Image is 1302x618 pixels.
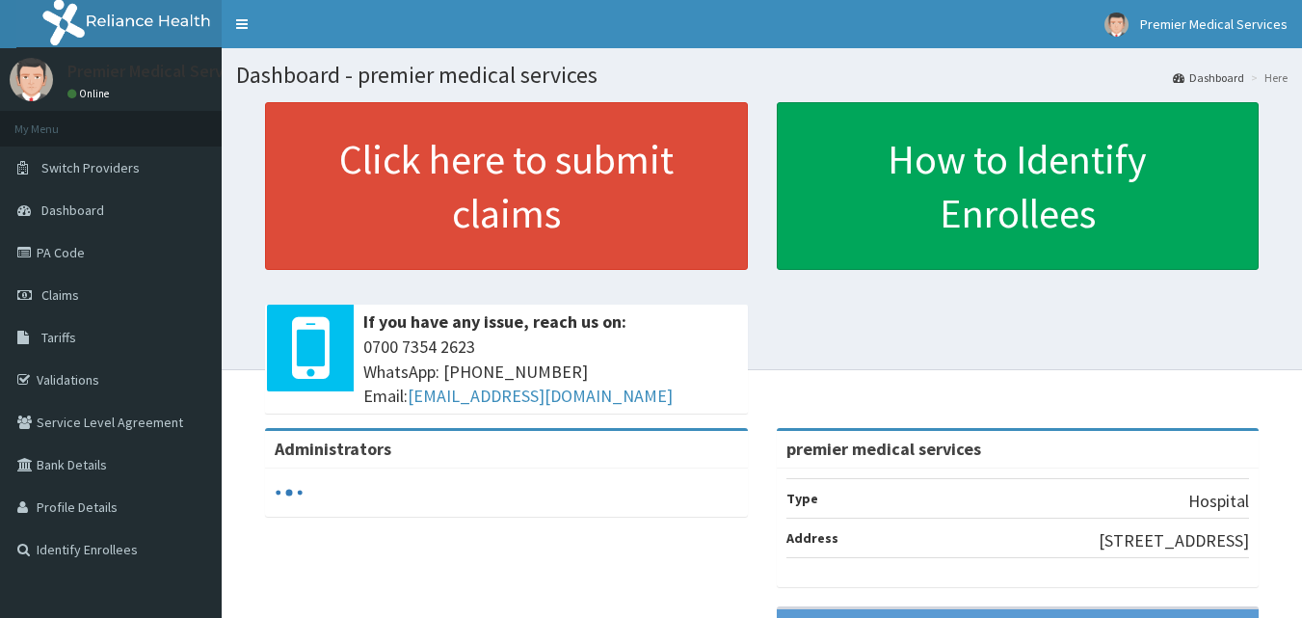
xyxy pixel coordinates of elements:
[1104,13,1129,37] img: User Image
[777,102,1260,270] a: How to Identify Enrollees
[275,438,391,460] b: Administrators
[1140,15,1288,33] span: Premier Medical Services
[786,438,981,460] strong: premier medical services
[41,159,140,176] span: Switch Providers
[1173,69,1244,86] a: Dashboard
[786,529,838,547] b: Address
[363,335,738,409] span: 0700 7354 2623 WhatsApp: [PHONE_NUMBER] Email:
[10,58,53,101] img: User Image
[1099,528,1249,553] p: [STREET_ADDRESS]
[1246,69,1288,86] li: Here
[265,102,748,270] a: Click here to submit claims
[363,310,626,333] b: If you have any issue, reach us on:
[408,385,673,407] a: [EMAIL_ADDRESS][DOMAIN_NAME]
[67,63,253,80] p: Premier Medical Services
[236,63,1288,88] h1: Dashboard - premier medical services
[41,202,104,219] span: Dashboard
[41,329,76,346] span: Tariffs
[41,286,79,304] span: Claims
[786,490,818,507] b: Type
[275,478,304,507] svg: audio-loading
[1188,489,1249,514] p: Hospital
[67,87,114,100] a: Online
